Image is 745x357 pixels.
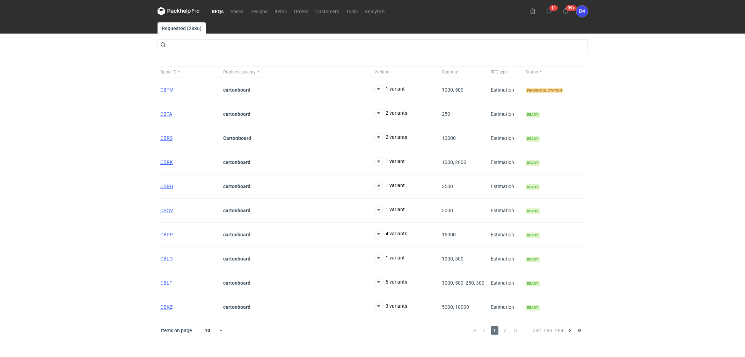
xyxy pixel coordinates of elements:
[374,85,405,93] button: 1 variant
[160,69,176,75] span: Quote ID
[223,159,250,165] strong: cartonboard
[526,160,540,166] span: Ready
[160,87,174,93] a: CBTM
[488,174,523,199] div: Estimation
[488,78,523,102] div: Estimation
[526,233,540,238] span: Ready
[512,326,519,335] span: 3
[223,87,250,93] strong: cartonboard
[374,206,405,214] button: 1 variant
[488,223,523,247] div: Estimation
[160,256,173,262] a: CBLO
[442,159,466,165] span: 1000, 2000
[491,326,498,335] span: 1
[208,7,227,15] a: RFQs
[442,87,463,93] span: 1000, 500
[442,208,453,213] span: 5000
[374,133,407,142] button: 2 variants
[526,112,540,117] span: Ready
[223,208,250,213] strong: cartonboard
[196,326,219,335] div: 10
[223,184,250,189] strong: cartonboard
[488,247,523,271] div: Estimation
[442,69,458,75] span: Quantity
[361,7,388,15] a: Analytics
[160,304,173,310] a: CBKZ
[374,157,405,166] button: 1 variant
[158,7,199,15] svg: Packhelp Pro
[576,6,588,17] figcaption: EM
[544,326,552,335] span: 283
[160,135,173,141] a: CBRS
[442,232,456,237] span: 15000
[526,208,540,214] span: Ready
[227,7,247,15] a: Specs
[223,280,250,286] strong: cartonboard
[491,69,507,75] span: RFQ type
[160,280,172,286] a: CBLF
[488,150,523,174] div: Estimation
[526,305,540,310] span: Ready
[526,257,540,262] span: Ready
[488,126,523,150] div: Estimation
[160,232,173,237] a: CBPP
[442,304,469,310] span: 5000, 10000
[526,281,540,286] span: Ready
[488,295,523,319] div: Estimation
[555,326,563,335] span: 284
[442,111,450,117] span: 250
[523,66,586,78] button: Status
[223,232,250,237] strong: cartonboard
[560,6,571,17] button: 99+
[576,6,588,17] div: Ewelina Macek
[533,326,541,335] span: 282
[247,7,271,15] a: Designs
[343,7,361,15] a: Tools
[290,7,312,15] a: Orders
[160,111,172,117] a: CBTA
[160,184,173,189] a: CBRH
[223,135,251,141] strong: Cartonboard
[374,109,407,117] button: 2 variants
[312,7,343,15] a: Customers
[442,256,463,262] span: 1000, 500
[526,69,538,75] span: Status
[522,326,530,335] span: ...
[526,184,540,190] span: Ready
[374,69,390,75] span: Variants
[488,102,523,126] div: Estimation
[374,302,407,310] button: 3 variants
[223,69,256,75] span: Product category
[374,278,407,286] button: 6 variants
[374,230,407,238] button: 4 variants
[271,7,290,15] a: Items
[223,256,250,262] strong: cartonboard
[442,135,456,141] span: 10000
[160,159,173,165] a: CBRK
[488,199,523,223] div: Estimation
[160,208,173,213] a: CBQV
[442,184,453,189] span: 3500
[488,271,523,295] div: Estimation
[543,6,555,17] button: 11
[374,254,405,262] button: 1 variant
[526,136,540,142] span: Ready
[223,111,250,117] strong: cartonboard
[158,66,220,78] button: Quote ID
[161,327,192,334] span: Items on page
[501,326,509,335] span: 2
[223,304,250,310] strong: cartonboard
[526,88,563,93] span: Pending quotation
[158,22,206,34] a: Requested (2836)
[374,181,405,190] button: 1 variant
